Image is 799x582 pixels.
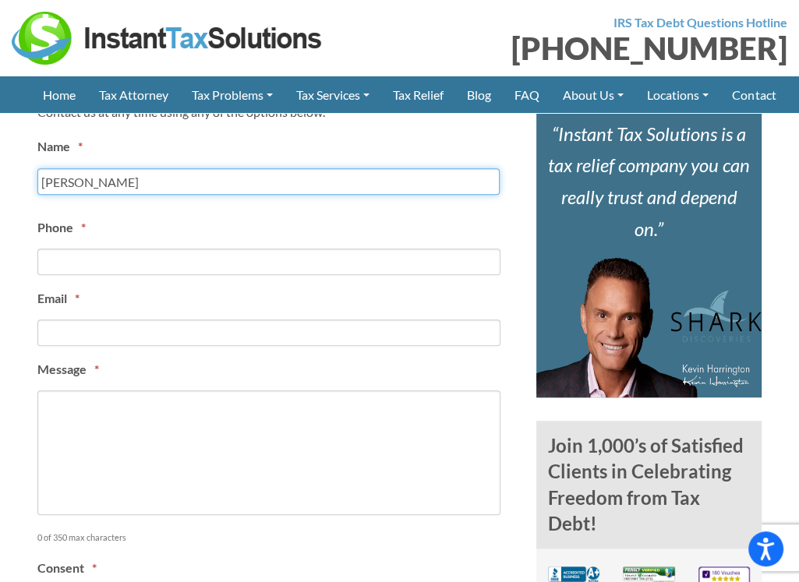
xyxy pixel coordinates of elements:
a: Locations [635,76,720,113]
div: [PHONE_NUMBER] [412,33,788,64]
label: Consent [37,560,97,577]
label: Name [37,139,83,155]
div: 0 of 350 max characters [37,518,463,545]
label: Phone [37,220,86,236]
strong: IRS Tax Debt Questions Hotline [613,15,787,30]
a: Blog [455,76,503,113]
label: Email [37,291,80,307]
h4: Join 1,000’s of Satisfied Clients in Celebrating Freedom from Tax Debt! [536,421,762,548]
a: Instant Tax Solutions Logo [12,29,323,44]
a: Tax Relief [381,76,455,113]
a: Contact [720,76,787,113]
a: Home [31,76,87,113]
label: Message [37,362,99,378]
a: Tax Problems [180,76,285,113]
a: Tax Services [285,76,381,113]
a: Tax Attorney [87,76,180,113]
img: Instant Tax Solutions Logo [12,12,323,65]
img: Kevin Harrington [536,257,762,397]
i: Instant Tax Solutions is a tax relief company you can really trust and depend on. [548,122,750,240]
a: About Us [551,76,635,113]
a: FAQ [503,76,551,113]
